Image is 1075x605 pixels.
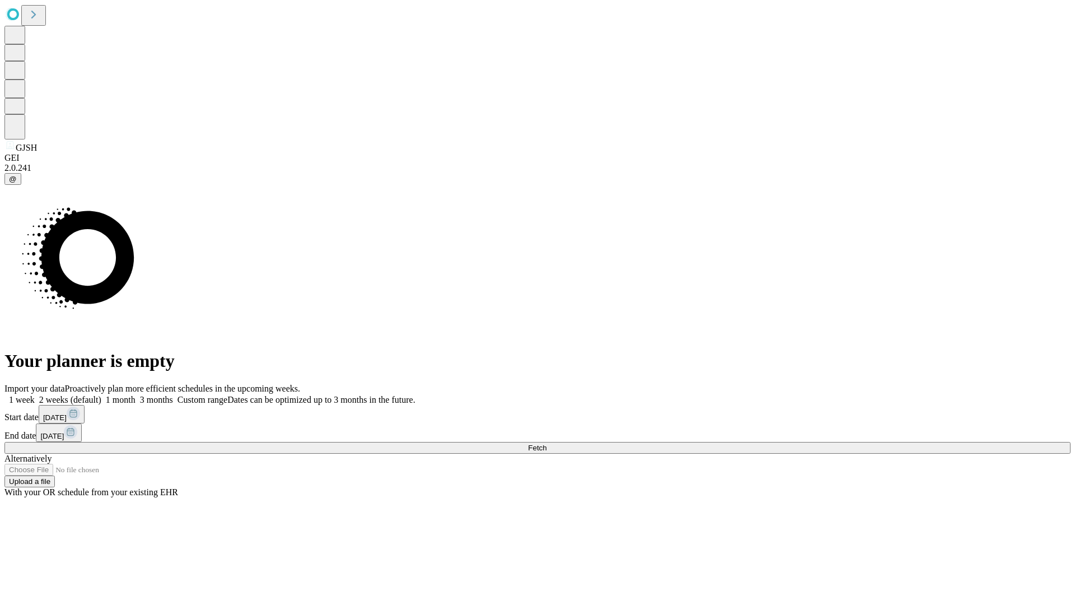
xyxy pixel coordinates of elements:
span: 1 week [9,395,35,404]
span: 1 month [106,395,135,404]
h1: Your planner is empty [4,351,1071,371]
div: GEI [4,153,1071,163]
div: End date [4,424,1071,442]
span: GJSH [16,143,37,152]
span: Import your data [4,384,65,393]
span: @ [9,175,17,183]
span: With your OR schedule from your existing EHR [4,487,178,497]
span: Custom range [177,395,227,404]
span: Alternatively [4,454,52,463]
span: Dates can be optimized up to 3 months in the future. [227,395,415,404]
button: Upload a file [4,476,55,487]
span: 3 months [140,395,173,404]
span: [DATE] [43,413,67,422]
button: @ [4,173,21,185]
button: [DATE] [36,424,82,442]
span: Fetch [528,444,546,452]
div: Start date [4,405,1071,424]
span: 2 weeks (default) [39,395,101,404]
span: [DATE] [40,432,64,440]
button: [DATE] [39,405,85,424]
button: Fetch [4,442,1071,454]
div: 2.0.241 [4,163,1071,173]
span: Proactively plan more efficient schedules in the upcoming weeks. [65,384,300,393]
